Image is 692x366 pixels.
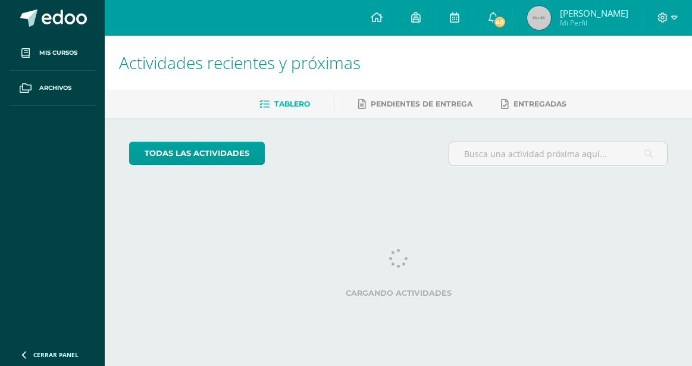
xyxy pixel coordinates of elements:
img: 45x45 [527,6,551,30]
span: Actividades recientes y próximas [119,51,361,74]
a: Archivos [10,71,95,106]
span: [PERSON_NAME] [560,7,628,19]
a: todas las Actividades [129,142,265,165]
span: Archivos [39,83,71,93]
a: Pendientes de entrega [358,95,472,114]
a: Mis cursos [10,36,95,71]
span: Entregadas [513,99,566,108]
span: Mis cursos [39,48,77,58]
span: 40 [493,15,506,29]
label: Cargando actividades [129,289,668,298]
span: Tablero [274,99,310,108]
span: Mi Perfil [560,18,628,28]
input: Busca una actividad próxima aquí... [449,142,667,165]
a: Entregadas [501,95,566,114]
span: Cerrar panel [33,351,79,359]
a: Tablero [259,95,310,114]
span: Pendientes de entrega [371,99,472,108]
